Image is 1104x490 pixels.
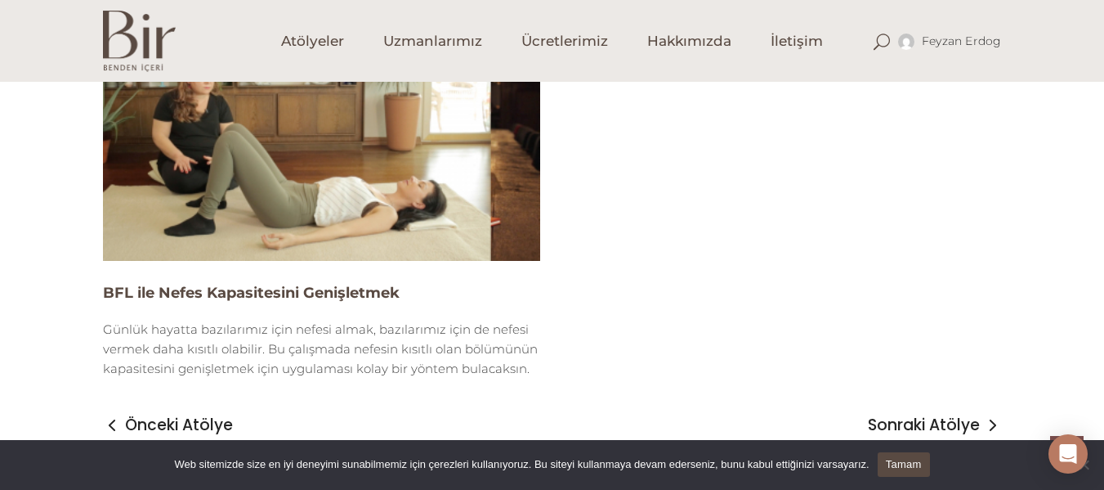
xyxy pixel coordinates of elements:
[922,34,1002,48] span: Feyzan Erdog
[103,283,540,303] h4: BFL ile Nefes Kapasitesini Genişletmek
[1048,434,1088,474] div: Open Intercom Messenger
[868,416,1002,435] a: Sonraki Atölye
[868,416,980,435] span: Sonraki Atölye
[103,416,233,435] a: Önceki Atölye
[103,320,540,379] div: Günlük hayatta bazılarımız için nefesi almak, bazılarımız için de nefesi vermek daha kısıtlı olab...
[174,456,869,473] span: Web sitemizde size en iyi deneyimi sunabilmemiz için çerezleri kullanıyoruz. Bu siteyi kullanmaya...
[521,32,608,51] span: Ücretlerimiz
[383,32,482,51] span: Uzmanlarımız
[125,416,233,435] span: Önceki Atölye
[281,32,344,51] span: Atölyeler
[771,32,823,51] span: İletişim
[878,452,930,477] a: Tamam
[647,32,731,51] span: Hakkımızda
